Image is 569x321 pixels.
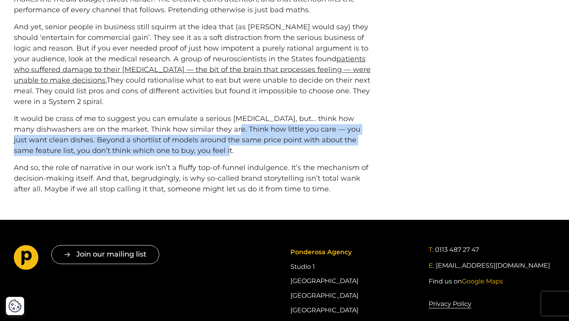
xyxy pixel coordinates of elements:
[8,299,22,313] button: Cookie Settings
[429,299,471,309] a: Privacy Policy
[8,299,22,313] img: Revisit consent button
[14,55,371,85] a: patients who suffered damage to their [MEDICAL_DATA] — the bit of the brain that processes feelin...
[14,163,368,193] span: And so, the role of narrative in our work isn’t a fluffy top-of-funnel indulgence. It’s the mecha...
[14,23,371,106] span: And yet, senior people in business still squirm at the idea that (as [PERSON_NAME] would say) the...
[435,245,479,255] a: 0113 487 27 47
[14,114,360,155] span: It would be crass of me to suggest you can emulate a serious [MEDICAL_DATA], but… think how many ...
[290,248,352,256] span: Ponderosa Agency
[51,245,159,264] button: Join our mailing list
[462,278,503,285] span: Google Maps
[429,246,433,253] span: T:
[14,245,39,273] a: Go to homepage
[436,261,550,270] a: [EMAIL_ADDRESS][DOMAIN_NAME]
[429,262,434,269] span: E:
[429,277,503,286] a: Find us onGoogle Maps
